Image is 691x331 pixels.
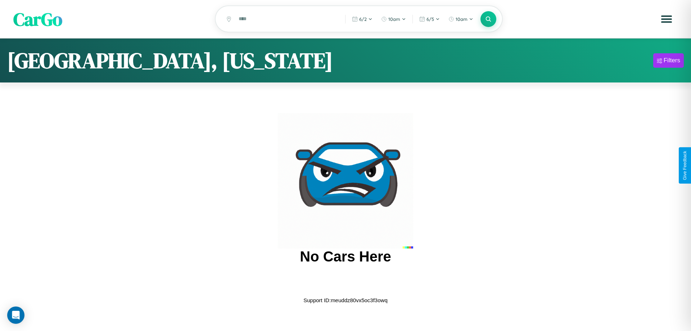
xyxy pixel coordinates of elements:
[653,53,684,68] button: Filters
[348,13,376,25] button: 6/2
[456,16,468,22] span: 10am
[7,46,333,75] h1: [GEOGRAPHIC_DATA], [US_STATE]
[278,113,413,249] img: car
[300,249,391,265] h2: No Cars Here
[416,13,443,25] button: 6/5
[303,295,387,305] p: Support ID: meuddz80vx5oc3f3owq
[426,16,434,22] span: 6 / 5
[664,57,680,64] div: Filters
[13,6,62,31] span: CarGo
[656,9,677,29] button: Open menu
[378,13,410,25] button: 10am
[7,307,24,324] div: Open Intercom Messenger
[388,16,400,22] span: 10am
[445,13,477,25] button: 10am
[682,151,687,180] div: Give Feedback
[359,16,367,22] span: 6 / 2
